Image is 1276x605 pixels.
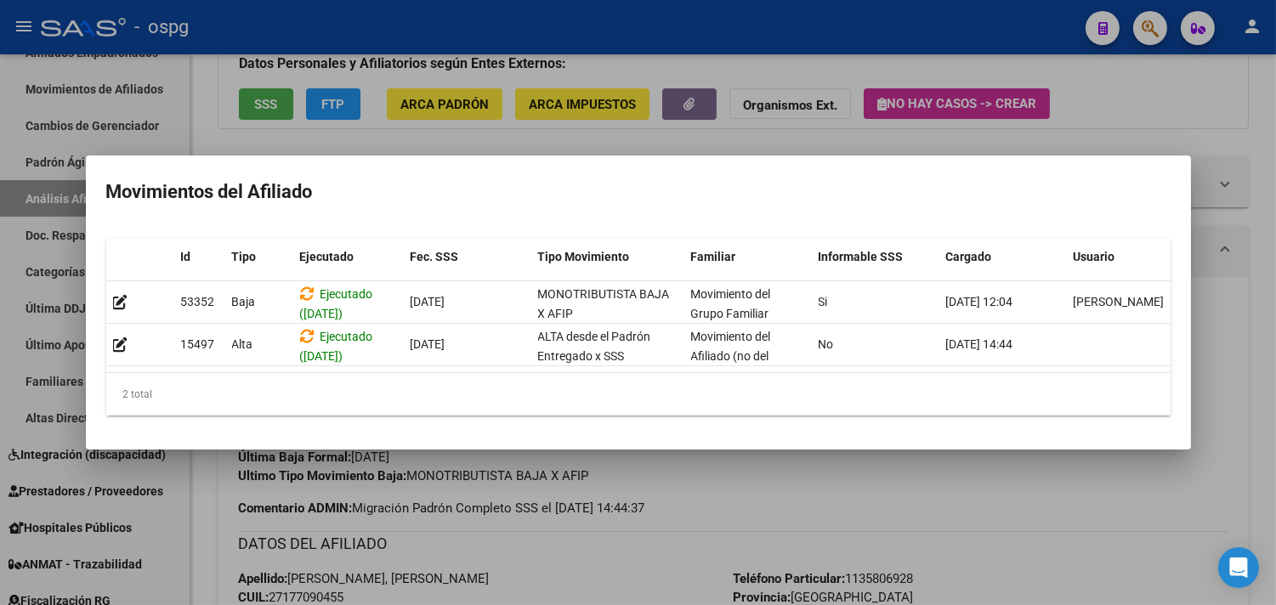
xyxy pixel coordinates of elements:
span: Tipo Movimiento [538,250,630,263]
datatable-header-cell: Cargado [939,239,1067,275]
span: Alta [232,337,253,351]
span: Si [819,295,828,308]
datatable-header-cell: Tipo Movimiento [531,239,684,275]
span: Tipo [232,250,257,263]
h2: Movimientos del Afiliado [106,176,1171,208]
span: No [819,337,834,351]
span: [DATE] [411,337,445,351]
span: 53352 [181,295,215,308]
span: Ejecutado [300,250,354,263]
datatable-header-cell: Familiar [684,239,812,275]
span: Id [181,250,191,263]
datatable-header-cell: Id [174,239,225,275]
span: Ejecutado ([DATE]) [300,330,373,363]
span: MONOTRIBUTISTA BAJA X AFIP [538,287,670,320]
span: Informable SSS [819,250,904,263]
span: Fec. SSS [411,250,459,263]
span: [DATE] 14:44 [946,337,1013,351]
span: ALTA desde el Padrón Entregado x SSS [538,330,651,363]
span: [DATE] 12:04 [946,295,1013,308]
span: [DATE] [411,295,445,308]
span: Usuario [1074,250,1115,263]
datatable-header-cell: Usuario [1067,239,1194,275]
div: 2 total [106,373,1171,416]
span: Movimiento del Afiliado (no del grupo) [691,330,771,382]
span: Movimiento del Grupo Familiar [691,287,771,320]
span: Familiar [691,250,736,263]
span: 15497 [181,337,215,351]
datatable-header-cell: Tipo [225,239,293,275]
datatable-header-cell: Ejecutado [293,239,404,275]
span: Baja [232,295,256,308]
span: Cargado [946,250,992,263]
datatable-header-cell: Informable SSS [812,239,939,275]
datatable-header-cell: Fec. SSS [404,239,531,275]
span: [PERSON_NAME] [1074,295,1165,308]
div: Open Intercom Messenger [1218,547,1259,588]
span: Ejecutado ([DATE]) [300,287,373,320]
